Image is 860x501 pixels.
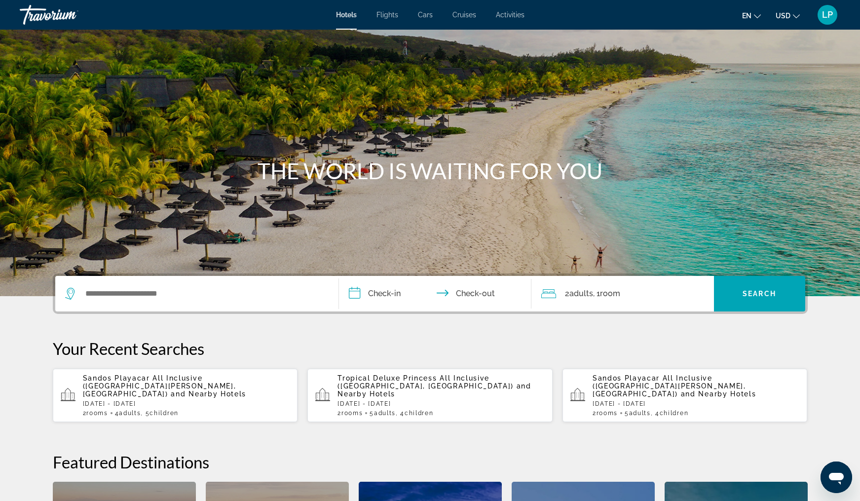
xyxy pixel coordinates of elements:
span: , 4 [651,410,689,417]
span: 2 [593,410,618,417]
span: , 1 [593,287,620,301]
span: Children [150,410,178,417]
iframe: Button to launch messaging window [821,462,852,493]
span: USD [776,12,790,20]
h2: Featured Destinations [53,452,808,472]
button: Sandos Playacar All Inclusive ([GEOGRAPHIC_DATA][PERSON_NAME], [GEOGRAPHIC_DATA]) and Nearby Hote... [53,368,298,423]
span: 2 [337,410,363,417]
p: [DATE] - [DATE] [337,400,545,407]
span: 5 [370,410,396,417]
button: Change currency [776,8,800,23]
span: Search [743,290,776,298]
span: rooms [341,410,363,417]
a: Activities [496,11,524,19]
span: and Nearby Hotels [337,382,531,398]
a: Flights [376,11,398,19]
span: en [742,12,751,20]
span: Sandos Playacar All Inclusive ([GEOGRAPHIC_DATA][PERSON_NAME], [GEOGRAPHIC_DATA]) [593,374,746,398]
span: , 4 [396,410,434,417]
button: Tropical Deluxe Princess All Inclusive ([GEOGRAPHIC_DATA], [GEOGRAPHIC_DATA]) and Nearby Hotels[D... [307,368,553,423]
span: LP [822,10,833,20]
span: and Nearby Hotels [171,390,246,398]
button: Change language [742,8,761,23]
span: Sandos Playacar All Inclusive ([GEOGRAPHIC_DATA][PERSON_NAME], [GEOGRAPHIC_DATA]) [83,374,236,398]
span: Adults [569,289,593,298]
a: Hotels [336,11,357,19]
span: Adults [119,410,141,417]
p: [DATE] - [DATE] [83,400,290,407]
span: Adults [629,410,651,417]
button: Travelers: 2 adults, 0 children [531,276,714,311]
span: Children [405,410,433,417]
span: and Nearby Hotels [681,390,756,398]
span: Children [660,410,688,417]
button: Search [714,276,805,311]
a: Cruises [452,11,476,19]
span: 4 [115,410,141,417]
p: Your Recent Searches [53,339,808,358]
h1: THE WORLD IS WAITING FOR YOU [245,158,615,184]
span: Adults [374,410,396,417]
a: Cars [418,11,433,19]
span: 5 [625,410,651,417]
span: , 5 [141,410,179,417]
button: Sandos Playacar All Inclusive ([GEOGRAPHIC_DATA][PERSON_NAME], [GEOGRAPHIC_DATA]) and Nearby Hote... [562,368,808,423]
span: rooms [86,410,108,417]
div: Search widget [55,276,805,311]
p: [DATE] - [DATE] [593,400,800,407]
span: 2 [83,410,108,417]
span: Room [600,289,620,298]
span: rooms [597,410,618,417]
span: Tropical Deluxe Princess All Inclusive ([GEOGRAPHIC_DATA], [GEOGRAPHIC_DATA]) [337,374,514,390]
button: User Menu [815,4,840,25]
a: Travorium [20,2,118,28]
span: 2 [565,287,593,301]
button: Check in and out dates [339,276,531,311]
